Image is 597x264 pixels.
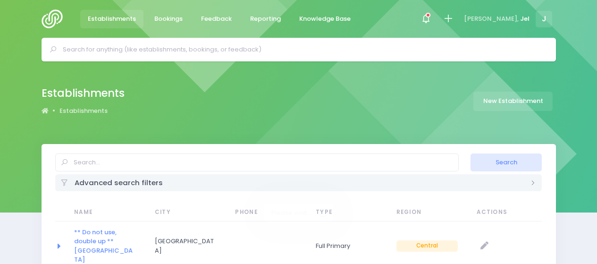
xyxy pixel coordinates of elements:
[299,14,351,24] span: Knowledge Base
[42,87,125,100] h2: Establishments
[471,153,542,171] button: Search
[80,10,144,28] a: Establishments
[520,14,530,24] span: Jel
[201,14,232,24] span: Feedback
[536,11,552,27] span: J
[42,9,68,28] img: Logo
[464,14,519,24] span: [PERSON_NAME],
[147,10,191,28] a: Bookings
[88,14,136,24] span: Establishments
[473,92,553,111] a: New Establishment
[243,10,289,28] a: Reporting
[59,106,108,116] a: Establishments
[55,153,459,171] input: Search...
[193,10,240,28] a: Feedback
[250,14,281,24] span: Reporting
[292,10,359,28] a: Knowledge Base
[154,14,183,24] span: Bookings
[55,174,542,191] div: Advanced search filters
[264,204,319,222] span: Please wait...
[63,43,543,57] input: Search for anything (like establishments, bookings, or feedback)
